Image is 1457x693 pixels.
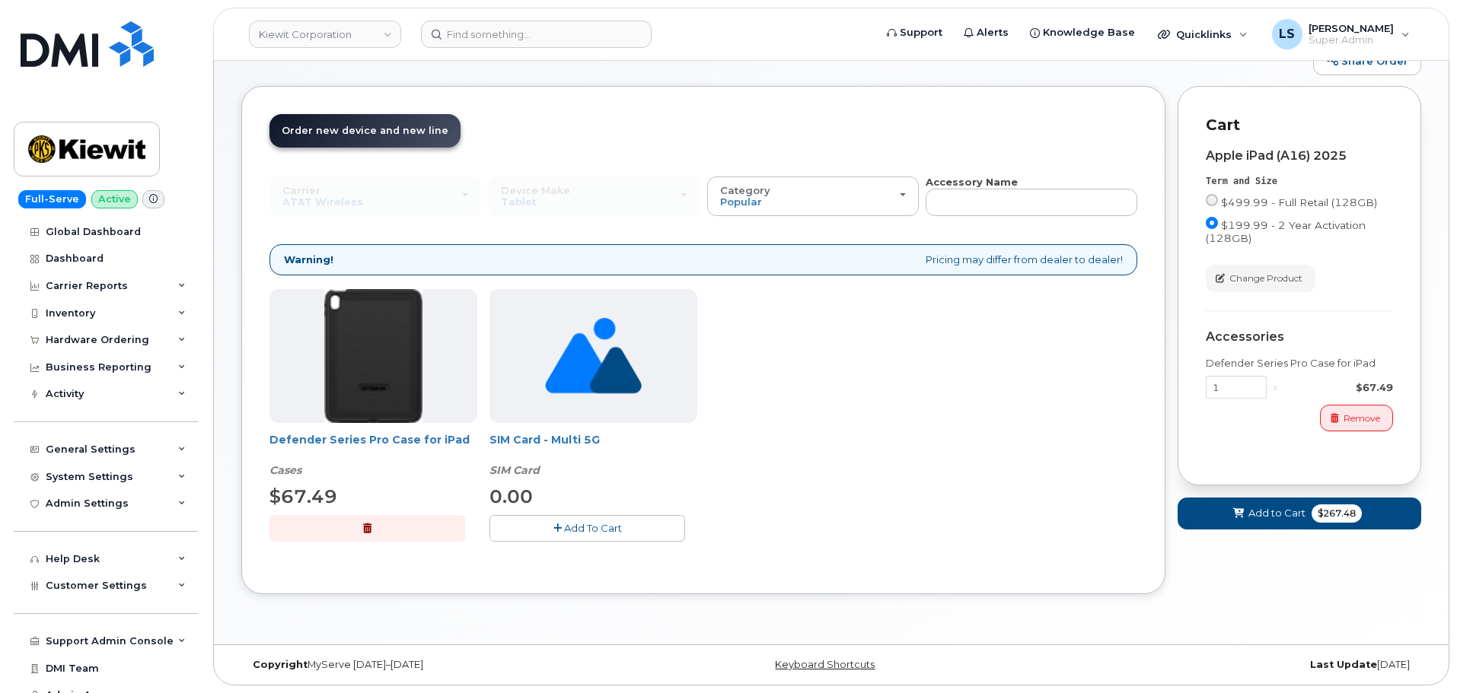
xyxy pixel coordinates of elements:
[1206,194,1218,206] input: $499.99 - Full Retail (128GB)
[253,659,308,670] strong: Copyright
[720,196,762,208] span: Popular
[284,253,333,267] strong: Warning!
[564,522,622,534] span: Add To Cart
[1019,17,1146,48] a: Knowledge Base
[1206,175,1393,188] div: Term and Size
[707,176,919,216] button: Category Popular
[241,35,1306,62] h1: New Order
[977,25,1009,40] span: Alerts
[1043,25,1135,40] span: Knowledge Base
[1206,114,1393,136] p: Cart
[1176,28,1232,40] span: Quicklinks
[900,25,942,40] span: Support
[1229,272,1302,285] span: Change Product
[269,485,337,507] span: $67.49
[953,17,1019,48] a: Alerts
[1206,356,1393,370] div: Defender Series Pro Case for iPad
[282,125,448,136] span: Order new device and new line
[1344,412,1380,425] span: Remove
[1309,22,1394,34] span: [PERSON_NAME]
[489,432,697,478] div: SIM Card - Multi 5G
[1206,149,1393,163] div: Apple iPad (A16) 2025
[1310,659,1377,670] strong: Last Update
[1147,19,1258,49] div: Quicklinks
[876,17,953,48] a: Support
[1178,497,1421,529] button: Add to Cart $267.48
[1261,19,1420,49] div: Luke Schroeder
[1206,219,1366,244] span: $199.99 - 2 Year Activation (128GB)
[269,432,477,478] div: Defender Series Pro Case for iPad
[1267,380,1284,395] div: x
[421,21,652,48] input: Find something...
[1309,34,1394,46] span: Super Admin
[545,289,642,423] img: no_image_found-2caef05468ed5679b831cfe6fc140e25e0c280774317ffc20a367ab7fd17291e.png
[241,659,635,671] div: MyServe [DATE]–[DATE]
[489,515,685,542] button: Add To Cart
[1312,504,1362,523] span: $267.48
[1206,330,1393,344] div: Accessories
[489,463,540,477] em: SIM Card
[1320,405,1393,431] button: Remove
[1206,217,1218,229] input: $199.99 - 2 Year Activation (128GB)
[1028,659,1421,671] div: [DATE]
[926,176,1018,188] strong: Accessory Name
[489,485,533,507] span: 0.00
[720,184,770,196] span: Category
[324,289,422,423] img: defenderipad10thgen.png
[269,463,301,477] em: Cases
[269,244,1137,275] div: Pricing may differ from dealer to dealer!
[1391,627,1446,682] iframe: Messenger Launcher
[489,433,600,447] a: SIM Card - Multi 5G
[249,21,401,48] a: Kiewit Corporation
[1248,506,1306,520] span: Add to Cart
[1221,196,1377,208] span: $499.99 - Full Retail (128GB)
[1279,25,1295,43] span: LS
[1206,265,1315,291] button: Change Product
[775,659,875,670] a: Keyboard Shortcuts
[1284,380,1393,395] div: $67.49
[269,433,470,447] a: Defender Series Pro Case for iPad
